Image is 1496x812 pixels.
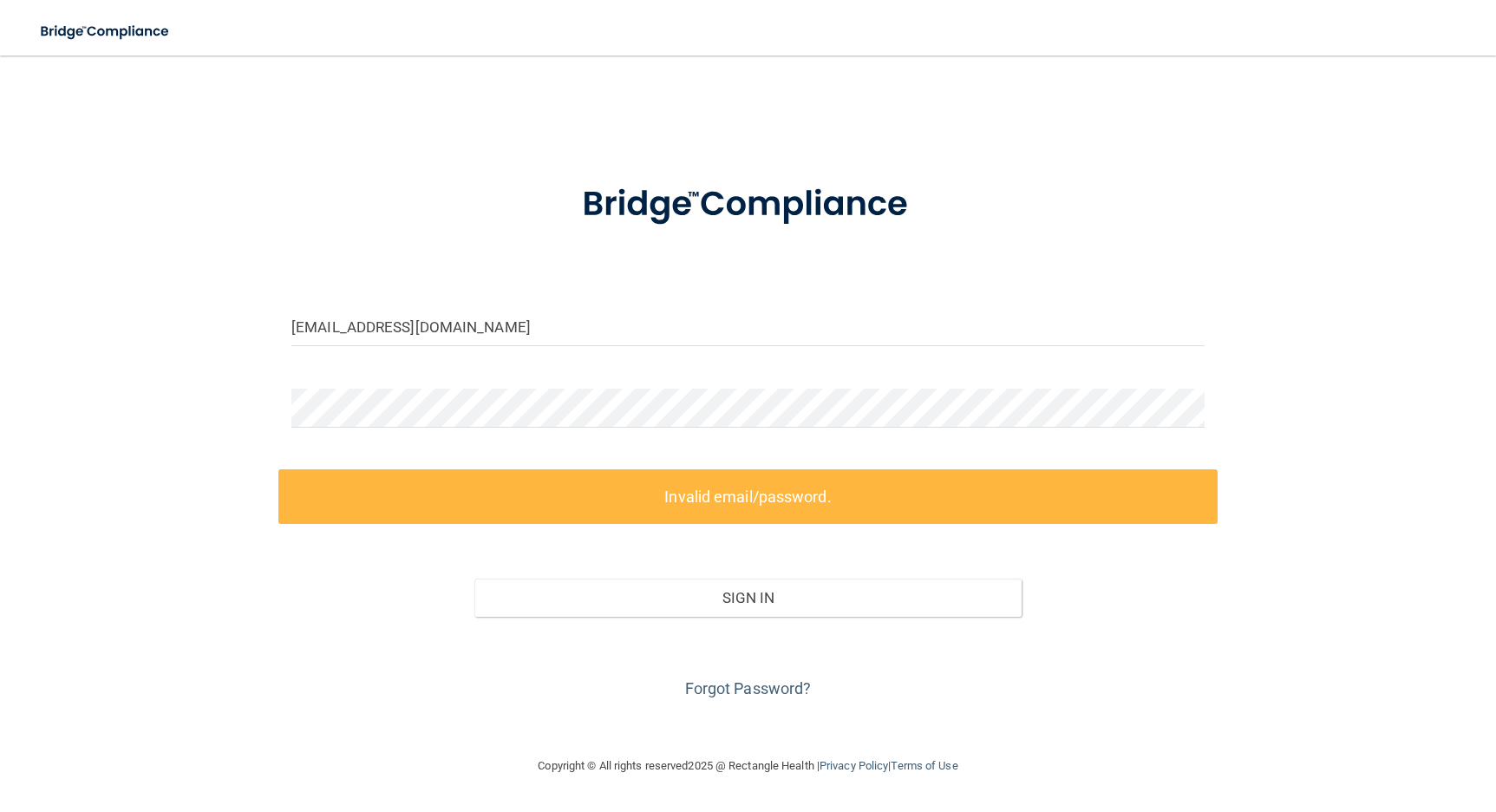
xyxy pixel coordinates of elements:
[820,759,888,772] a: Privacy Policy
[26,14,186,49] img: bridge_compliance_login_screen.278c3ca4.svg
[474,579,1022,617] button: Sign In
[291,307,1205,346] input: Email
[432,738,1065,794] div: Copyright © All rights reserved 2025 @ Rectangle Health | |
[685,679,812,697] a: Forgot Password?
[546,160,951,250] img: bridge_compliance_login_screen.278c3ca4.svg
[278,469,1218,524] label: Invalid email/password.
[891,759,957,772] a: Terms of Use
